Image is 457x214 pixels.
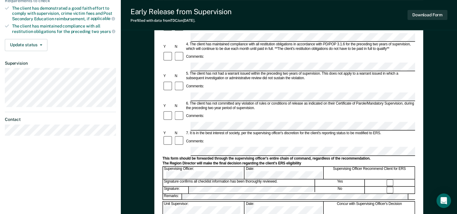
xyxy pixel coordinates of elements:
[163,44,174,49] div: Y
[185,114,205,118] div: Comments:
[91,16,115,21] span: applicable
[163,156,415,161] div: This form should be forwarded through the supervising officer's entire chain of command, regardle...
[185,131,415,135] div: 7. It is in the best interest of society, per the supervising officer's discretion for the client...
[163,131,174,135] div: Y
[174,104,185,108] div: N
[130,18,232,23] div: Prefilled with data from TDCJ on [DATE] .
[245,167,323,179] div: Date:
[185,72,415,81] div: 5. The client has not had a warrant issued within the preceding two years of supervision. This do...
[5,117,116,122] dt: Contact
[324,167,415,179] div: Supervising Officer Recommend Client for ERS
[174,131,185,135] div: N
[130,7,232,16] div: Early Release from Supervision
[163,74,174,79] div: Y
[163,187,189,193] div: Signature:
[12,24,116,34] div: The client has maintained compliance with all restitution obligations for the preceding two
[163,194,182,199] div: Remarks:
[12,6,116,21] div: The client has demonstrated a good faith effort to comply with supervision, crime victim fees and...
[100,29,115,34] span: years
[407,10,447,20] button: Download Form
[163,167,245,179] div: Supervising Officer:
[5,61,116,66] dt: Supervision
[185,139,205,144] div: Comments:
[185,55,205,59] div: Comments:
[315,187,365,193] div: No
[163,104,174,108] div: Y
[5,39,47,51] button: Update status
[185,84,205,89] div: Comments:
[185,101,415,110] div: 6. The client has not committed any violation of rules or conditions of release as indicated on t...
[174,44,185,49] div: N
[163,180,315,186] div: Signature confirms all checklist information has been thoroughly reviewed.
[163,161,415,166] div: The Region Director will make the final decision regarding the client's ERS eligibility
[315,180,365,186] div: Yes
[185,42,415,51] div: 4. The client has maintained compliance with all restitution obligations in accordance with PD/PO...
[174,74,185,79] div: N
[436,193,451,208] div: Open Intercom Messenger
